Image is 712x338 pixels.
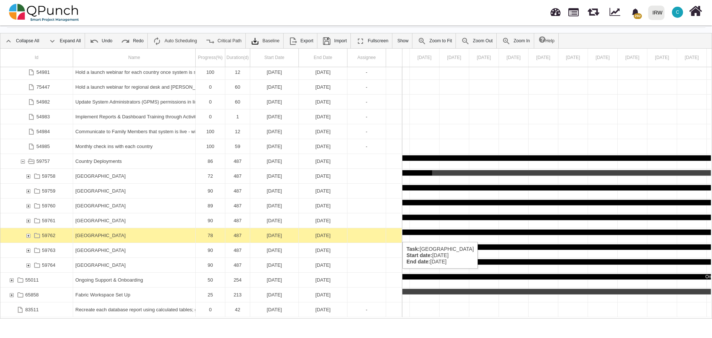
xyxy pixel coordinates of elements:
a: Baseline [247,33,283,48]
div: Ongoing Support & Onboarding [75,273,193,287]
div: 213 [228,288,248,302]
b: Start date: [406,252,432,258]
div: 59757 [36,154,50,168]
div: 83511 [25,302,39,317]
div: Hold a launch webinar for regional desk and HoR colleagues [73,80,196,94]
div: 0 [198,80,223,94]
div: 54984 [36,124,50,139]
div: 42 [225,302,250,317]
div: 54983 [0,109,73,124]
div: 487 [228,169,248,183]
span: C [676,10,679,14]
div: 487 [225,198,250,213]
div: Notification [629,6,642,19]
div: 12 [225,124,250,139]
div: 1 [225,109,250,124]
div: Task: Hold a launch webinar for each country once system is set up and ready for ongoing use Star... [0,65,402,80]
a: Help [535,33,558,48]
div: 0 [196,109,225,124]
div: [DATE] [252,243,296,257]
div: 90 [196,258,225,272]
div: 0 [196,95,225,109]
div: 21 Aug 2025 [558,49,588,67]
div: 31-12-2025 [299,154,347,168]
div: Task: Sri Lanka Start date: 01-09-2024 End date: 31-12-2025 [0,258,402,273]
div: End Date [299,49,347,67]
div: 25 [198,288,223,302]
div: Sri Lanka [73,258,196,272]
div: 54984 [0,124,73,139]
div: - [350,109,383,124]
div: 30-10-2025 [299,288,347,302]
div: 25 Aug 2025 [677,49,707,67]
img: ic_zoom_to_fit_24.130db0b.png [418,37,427,46]
div: 100 [196,139,225,154]
div: Task: Fabric Workspace Set Up Start date: 01-04-2025 End date: 30-10-2025 [0,288,402,302]
div: Implement Reports & Dashboard Training through Activity Info [73,109,196,124]
div: - [350,124,383,139]
div: Communicate to Family Members that system is live - with all the caveats as needed etc [75,124,193,139]
div: Task: Update System Administrators (GPMS) permissions in line with role matrices - once ready to ... [0,95,402,109]
div: 487 [228,213,248,228]
div: [DATE] [252,228,296,243]
div: 59764 [0,258,73,272]
div: 59762 [42,228,55,243]
img: ic_zoom_out.687aa02.png [461,37,470,46]
div: 90 [198,258,223,272]
div: 17 Aug 2025 [440,49,469,67]
a: Critical Path [202,33,245,48]
div: - [347,80,386,94]
div: 59759 [42,184,55,198]
div: 0 [196,80,225,94]
a: C [667,0,687,24]
div: Philippines [73,243,196,257]
div: 55011 [25,273,39,287]
div: 0 [198,302,223,317]
div: 12 [228,124,248,139]
div: 213 [225,288,250,302]
div: 78 [196,228,225,243]
img: ic_redo_24.f94b082.png [121,37,130,46]
div: 90 [196,213,225,228]
div: [DATE] [252,124,296,139]
a: Collapse All [0,33,43,48]
div: 31-12-2025 [299,273,347,287]
div: Task: Communicate to Family Members that system is live - with all the caveats as needed etc Star... [0,124,402,139]
div: [DATE] [301,80,345,94]
div: [GEOGRAPHIC_DATA] [75,184,193,198]
div: 89 [196,198,225,213]
div: 487 [225,258,250,272]
div: - [350,80,383,94]
div: 54985 [36,139,50,154]
span: 292 [634,13,641,19]
div: 59759 [0,184,73,198]
div: - [347,124,386,139]
a: Undo [86,33,116,48]
div: [DATE] [301,288,345,302]
a: Redo [117,33,147,48]
div: 487 [228,258,248,272]
div: Name [73,49,196,67]
div: Assignee [347,49,386,67]
div: 90 [198,243,223,257]
div: [DATE] [252,273,296,287]
div: 254 [225,273,250,287]
div: 01-09-2024 [250,198,299,213]
div: 487 [228,243,248,257]
div: 11-11-2025 [299,302,347,317]
div: Update System Administrators (GPMS) permissions in line with role matrices - once ready to go live [73,95,196,109]
div: Hold a launch webinar for each country once system is set up and ready for ongoing use [75,65,193,79]
div: 31-12-2025 [250,109,299,124]
img: qpunch-sp.fa6292f.png [9,1,79,24]
div: Monthly check ins with each country [75,139,193,154]
div: Task: Ongoing Support & Onboarding Start date: 22-04-2025 End date: 31-12-2025 [0,273,402,288]
a: Fullscreen [352,33,392,48]
div: 31-12-2025 [299,243,347,257]
div: 59758 [42,169,55,183]
div: 65858 [25,288,39,302]
img: ic_fullscreen_24.81ea589.png [356,37,365,46]
div: 83511 [0,302,73,317]
div: Fabric Workspace Set Up [73,288,196,302]
div: Task: Afghanistan Start date: 01-09-2024 End date: 31-12-2025 [0,169,402,184]
div: Communicate to Family Members that system is live - with all the caveats as needed etc [73,124,196,139]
